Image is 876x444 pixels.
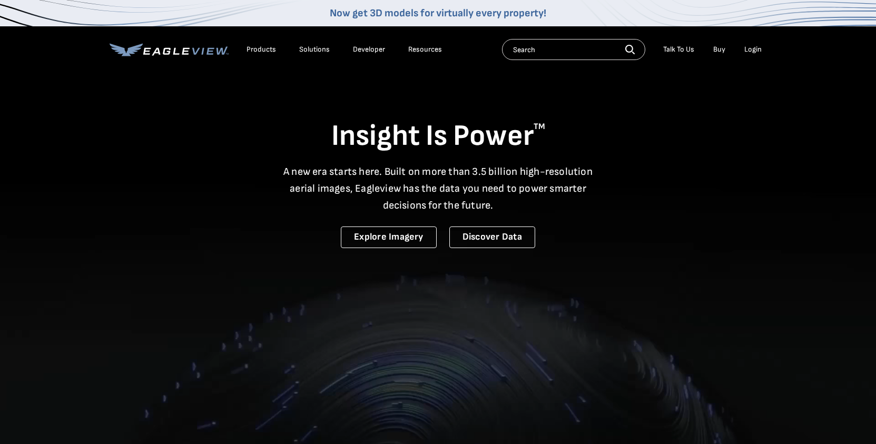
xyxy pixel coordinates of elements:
[663,45,694,54] div: Talk To Us
[330,7,546,19] a: Now get 3D models for virtually every property!
[502,39,645,60] input: Search
[449,226,535,248] a: Discover Data
[744,45,762,54] div: Login
[247,45,276,54] div: Products
[341,226,437,248] a: Explore Imagery
[299,45,330,54] div: Solutions
[353,45,385,54] a: Developer
[277,163,599,214] p: A new era starts here. Built on more than 3.5 billion high-resolution aerial images, Eagleview ha...
[534,122,545,132] sup: TM
[408,45,442,54] div: Resources
[110,118,767,155] h1: Insight Is Power
[713,45,725,54] a: Buy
